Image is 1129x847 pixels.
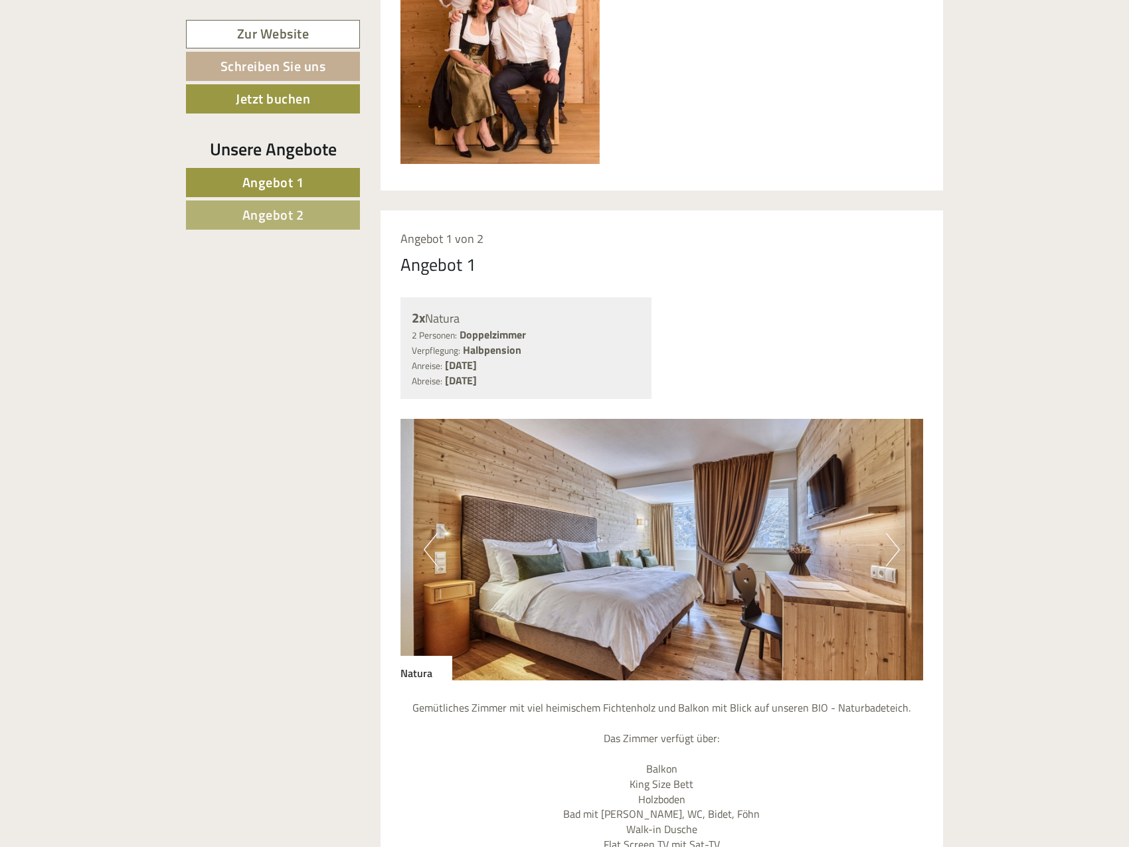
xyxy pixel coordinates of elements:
[412,359,442,372] small: Anreise:
[424,533,438,566] button: Previous
[186,20,360,48] a: Zur Website
[463,342,521,358] b: Halbpension
[412,344,460,357] small: Verpflegung:
[400,252,476,277] div: Angebot 1
[400,656,452,681] div: Natura
[886,533,900,566] button: Next
[445,372,477,388] b: [DATE]
[445,357,477,373] b: [DATE]
[242,172,304,193] span: Angebot 1
[412,309,641,328] div: Natura
[400,419,924,680] img: image
[412,374,442,388] small: Abreise:
[400,230,483,248] span: Angebot 1 von 2
[186,52,360,81] a: Schreiben Sie uns
[242,204,304,225] span: Angebot 2
[186,137,360,161] div: Unsere Angebote
[412,329,457,342] small: 2 Personen:
[186,84,360,114] a: Jetzt buchen
[460,327,526,343] b: Doppelzimmer
[412,307,425,328] b: 2x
